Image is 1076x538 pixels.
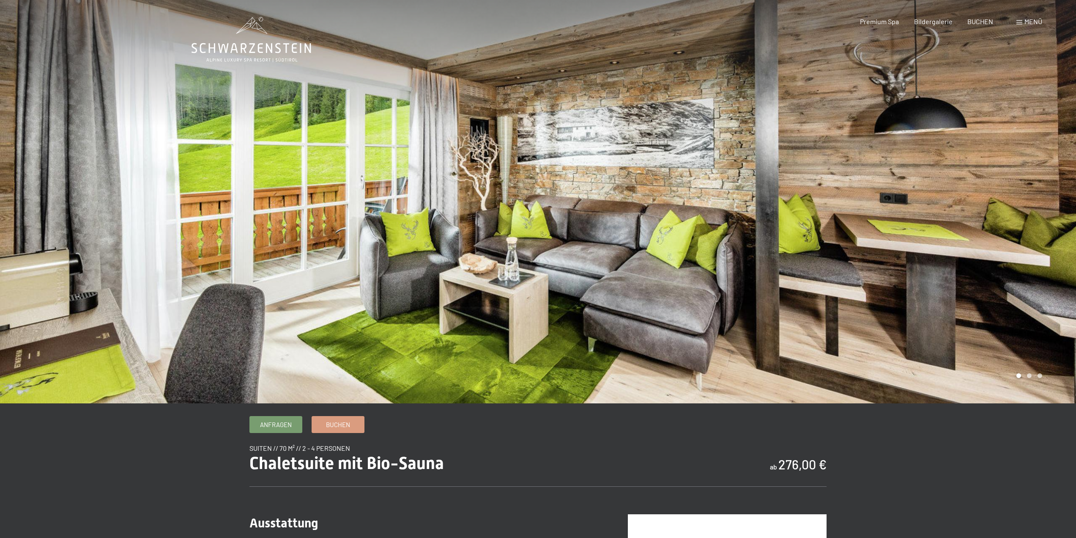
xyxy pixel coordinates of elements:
a: Bildergalerie [914,17,953,25]
span: Ausstattung [249,516,318,530]
span: Suiten // 70 m² // 2 - 4 Personen [249,444,350,452]
span: Buchen [326,420,350,429]
span: Chaletsuite mit Bio-Sauna [249,453,444,473]
span: Menü [1024,17,1042,25]
a: Buchen [312,417,364,433]
a: Premium Spa [860,17,899,25]
b: 276,00 € [778,457,827,472]
span: Anfragen [260,420,292,429]
a: Anfragen [250,417,302,433]
a: BUCHEN [967,17,993,25]
span: ab [770,463,777,471]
